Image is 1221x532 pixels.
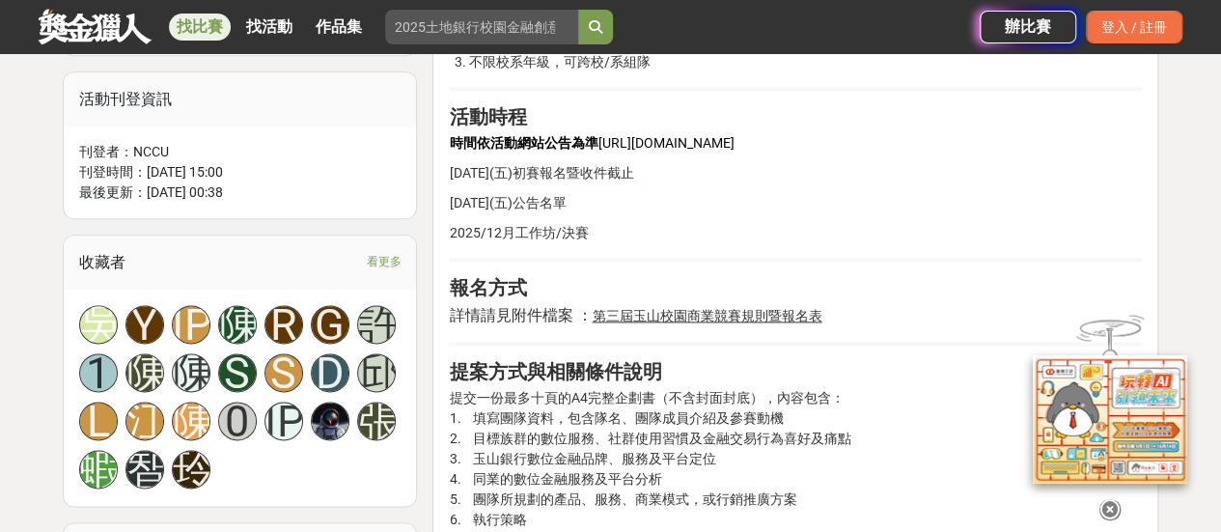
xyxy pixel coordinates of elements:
img: Avatar [312,403,348,439]
a: 智 [125,450,164,489]
a: 陳 [218,305,257,344]
input: 2025土地銀行校園金融創意挑戰賽：從你出發 開啟智慧金融新頁 [385,10,578,44]
li: 不限校系年級，可跨校/系組隊 [468,52,1142,72]
a: D [311,353,349,392]
u: 第三屆玉山校園商業競賽規則暨報名表 [592,308,821,323]
p: [DATE](五)初賽報名暨收件截止 [449,163,1142,183]
a: 找活動 [238,14,300,41]
a: 辦比賽 [980,11,1076,43]
a: S [264,353,303,392]
a: 陳 [125,353,164,392]
p: 2025/12月工作坊/決賽 [449,223,1142,243]
strong: 提案方式與相關條件說明 [449,360,661,383]
a: 1 [79,353,118,392]
a: 作品集 [308,14,370,41]
a: G [311,305,349,344]
a: 玲 [172,450,210,489]
div: 最後更新： [DATE] 00:38 [79,182,402,203]
span: 詳情請見附件檔案 ： [449,306,592,324]
a: S [218,353,257,392]
a: Y [125,305,164,344]
a: 吳 [79,305,118,344]
a: R [264,305,303,344]
a: 找比賽 [169,14,231,41]
div: 活動刊登資訊 [64,72,417,126]
span: 收藏者 [79,253,125,271]
strong: 報名方式 [449,276,526,299]
div: 刊登者： NCCU [79,142,402,162]
a: 許 [357,305,396,344]
strong: 活動時程 [449,105,526,128]
a: [PERSON_NAME] [172,305,210,344]
a: L [79,402,118,440]
a: 陳 [172,353,210,392]
span: [URL][DOMAIN_NAME] [449,135,734,151]
div: 登入 / 註冊 [1086,11,1182,43]
div: 刊登時間： [DATE] 15:00 [79,162,402,182]
strong: 時間依活動網站公告為準 [449,135,597,151]
a: 張 [357,402,396,440]
a: 江 [125,402,164,440]
a: 陳 [172,402,210,440]
a: 邱 [357,353,396,392]
a: 0 [218,402,257,440]
a: 蝦 [79,450,118,489]
a: [PERSON_NAME] [264,402,303,440]
p: [DATE](五)公告名單 [449,193,1142,213]
a: Avatar [311,402,349,440]
img: d2146d9a-e6f6-4337-9592-8cefde37ba6b.png [1033,353,1187,482]
span: 看更多 [366,251,401,272]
